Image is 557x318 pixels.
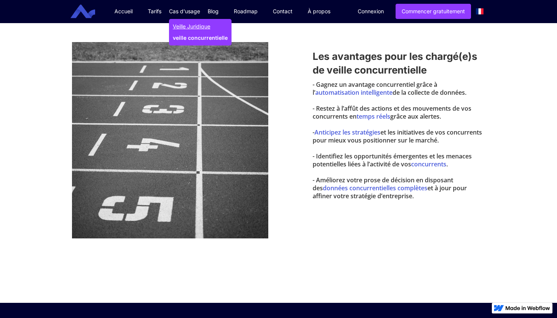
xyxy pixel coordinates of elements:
a: veille concurrentielle [173,34,228,42]
span: concurrents [411,160,446,168]
span: données concurrentielles complètes [323,184,427,192]
h2: Les avantages pour les chargé(e)s de veille concurrentielle [313,50,485,77]
span: automatisation intelligente [315,88,393,97]
div: Cas d'usage [169,8,200,15]
a: Commencer gratuitement [396,4,471,19]
span: temps réels [357,112,390,121]
a: home [76,5,101,19]
a: Connexion [352,4,390,19]
a: Veille Juridique [173,23,228,30]
img: Made in Webflow [505,306,550,310]
span: Anticipez les stratégies [314,128,380,136]
div: - Gagnez un avantage concurrentiel grâce à l’ de la collecte de données. ‍ - Restez à l’affût des... [313,81,485,200]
